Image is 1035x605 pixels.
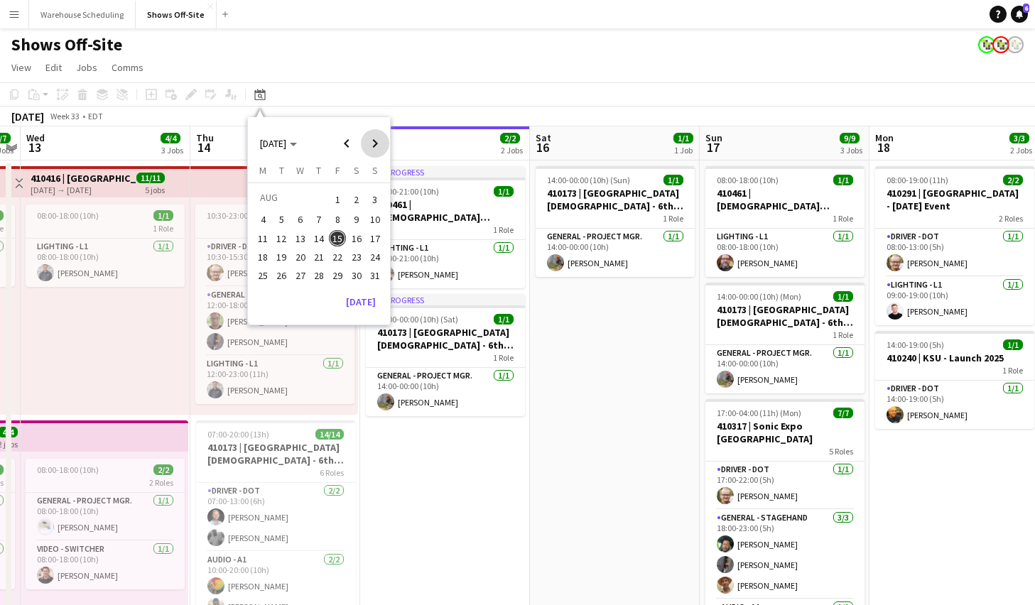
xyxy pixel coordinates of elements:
[254,249,271,266] span: 18
[106,58,149,77] a: Comms
[493,224,514,235] span: 1 Role
[136,1,217,28] button: Shows Off-Site
[329,249,346,266] span: 22
[999,213,1023,224] span: 2 Roles
[705,187,865,212] h3: 410461 | [DEMOGRAPHIC_DATA][GEOGRAPHIC_DATA]
[29,1,136,28] button: Warehouse Scheduling
[332,129,361,158] button: Previous month
[366,326,525,351] h3: 410173 | [GEOGRAPHIC_DATA][DEMOGRAPHIC_DATA] - 6th Grade Fall Camp FFA 2025
[26,493,185,541] app-card-role: General - Project Mgr.1/108:00-18:00 (10h)[PERSON_NAME]
[361,129,389,158] button: Next month
[26,205,185,287] app-job-card: 08:00-18:00 (10h)1/11 RoleLighting - L11/108:00-18:00 (10h)[PERSON_NAME]
[272,210,291,229] button: 05-08-2025
[347,210,365,229] button: 09-08-2025
[196,131,214,144] span: Thu
[292,249,309,266] span: 20
[366,368,525,416] app-card-role: General - Project Mgr.1/114:00-00:00 (10h)[PERSON_NAME]
[367,267,384,284] span: 31
[45,61,62,74] span: Edit
[315,429,344,440] span: 14/14
[136,173,165,183] span: 11/11
[273,212,291,229] span: 5
[31,172,136,185] h3: 410416 | [GEOGRAPHIC_DATA][DEMOGRAPHIC_DATA] - [GEOGRAPHIC_DATA]
[367,212,384,229] span: 10
[354,164,359,177] span: S
[705,510,865,599] app-card-role: General - Stagehand3/318:00-23:00 (5h)[PERSON_NAME][PERSON_NAME][PERSON_NAME]
[254,266,272,285] button: 25-08-2025
[875,131,894,144] span: Mon
[705,131,722,144] span: Sun
[875,381,1034,429] app-card-role: Driver - DOT1/114:00-19:00 (5h)[PERSON_NAME]
[329,190,346,209] span: 1
[673,133,693,143] span: 1/1
[366,266,384,285] button: 31-08-2025
[501,145,523,156] div: 2 Jobs
[279,164,284,177] span: T
[717,291,801,302] span: 14:00-00:00 (10h) (Mon)
[377,186,439,197] span: 11:00-21:00 (10h)
[875,277,1034,325] app-card-role: Lighting - L11/109:00-19:00 (10h)[PERSON_NAME]
[11,109,44,124] div: [DATE]
[6,58,37,77] a: View
[366,294,525,305] div: In progress
[259,164,266,177] span: M
[536,229,695,277] app-card-role: General - Project Mgr.1/114:00-00:00 (10h)[PERSON_NAME]
[705,229,865,277] app-card-role: Lighting - L11/108:00-18:00 (10h)[PERSON_NAME]
[705,462,865,510] app-card-role: Driver - DOT1/117:00-22:00 (5h)[PERSON_NAME]
[1007,36,1024,53] app-user-avatar: Labor Coordinator
[348,230,365,247] span: 16
[195,287,354,356] app-card-role: General - Stagehand2/212:00-18:00 (6h)[PERSON_NAME][PERSON_NAME]
[112,61,143,74] span: Comms
[372,164,378,177] span: S
[254,131,303,156] button: Choose month and year
[366,248,384,266] button: 24-08-2025
[254,210,272,229] button: 04-08-2025
[493,352,514,363] span: 1 Role
[1011,6,1028,23] a: 6
[1023,4,1029,13] span: 6
[547,175,630,185] span: 14:00-00:00 (10h) (Sun)
[840,145,862,156] div: 3 Jobs
[292,230,309,247] span: 13
[367,249,384,266] span: 24
[347,248,365,266] button: 23-08-2025
[207,429,269,440] span: 07:00-20:00 (13h)
[887,339,944,350] span: 14:00-19:00 (5h)
[320,467,344,478] span: 6 Roles
[875,166,1034,325] div: 08:00-19:00 (11h)2/2410291 | [GEOGRAPHIC_DATA] - [DATE] Event2 RolesDriver - DOT1/108:00-13:00 (5...
[149,477,173,488] span: 2 Roles
[292,212,309,229] span: 6
[195,205,354,404] app-job-card: 10:30-23:00 (12h30m)4/43 RolesDriver - DOT1/110:30-15:30 (5h)[PERSON_NAME]General - Stagehand2/21...
[873,139,894,156] span: 18
[366,229,384,248] button: 17-08-2025
[207,210,285,221] span: 10:30-23:00 (12h30m)
[366,294,525,416] app-job-card: In progress14:00-00:00 (10h) (Sat)1/1410173 | [GEOGRAPHIC_DATA][DEMOGRAPHIC_DATA] - 6th Grade Fal...
[254,267,271,284] span: 25
[272,266,291,285] button: 26-08-2025
[663,175,683,185] span: 1/1
[703,139,722,156] span: 17
[194,139,214,156] span: 14
[291,266,310,285] button: 27-08-2025
[366,210,384,229] button: 10-08-2025
[1003,339,1023,350] span: 1/1
[1009,133,1029,143] span: 3/3
[145,183,165,195] div: 5 jobs
[195,239,354,287] app-card-role: Driver - DOT1/110:30-15:30 (5h)[PERSON_NAME]
[367,190,384,209] span: 3
[1010,145,1032,156] div: 2 Jobs
[328,229,347,248] button: 15-08-2025
[833,213,853,224] span: 1 Role
[705,283,865,393] app-job-card: 14:00-00:00 (10h) (Mon)1/1410173 | [GEOGRAPHIC_DATA][DEMOGRAPHIC_DATA] - 6th Grade Fall Camp FFA ...
[366,188,384,210] button: 03-08-2025
[1002,365,1023,376] span: 1 Role
[310,249,327,266] span: 21
[717,408,801,418] span: 17:00-04:00 (11h) (Mon)
[88,111,103,121] div: EDT
[153,223,173,234] span: 1 Role
[347,266,365,285] button: 30-08-2025
[875,187,1034,212] h3: 410291 | [GEOGRAPHIC_DATA] - [DATE] Event
[254,248,272,266] button: 18-08-2025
